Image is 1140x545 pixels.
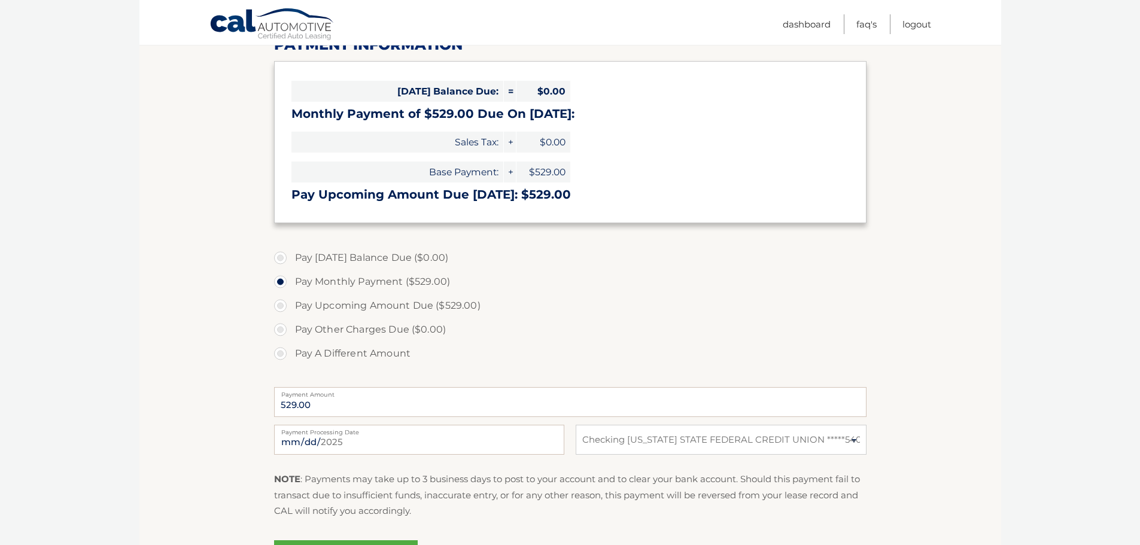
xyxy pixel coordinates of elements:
span: $0.00 [516,81,570,102]
label: Payment Processing Date [274,425,564,434]
label: Payment Amount [274,387,867,397]
label: Pay A Different Amount [274,342,867,366]
a: Cal Automotive [209,8,335,42]
input: Payment Amount [274,387,867,417]
a: Logout [902,14,931,34]
span: Base Payment: [291,162,503,182]
h3: Monthly Payment of $529.00 Due On [DATE]: [291,106,849,121]
span: = [504,81,516,102]
span: $0.00 [516,132,570,153]
label: Pay Other Charges Due ($0.00) [274,318,867,342]
label: Pay Monthly Payment ($529.00) [274,270,867,294]
span: Sales Tax: [291,132,503,153]
span: $529.00 [516,162,570,182]
input: Payment Date [274,425,564,455]
h3: Pay Upcoming Amount Due [DATE]: $529.00 [291,187,849,202]
p: : Payments may take up to 3 business days to post to your account and to clear your bank account.... [274,471,867,519]
span: + [504,132,516,153]
span: [DATE] Balance Due: [291,81,503,102]
label: Pay [DATE] Balance Due ($0.00) [274,246,867,270]
label: Pay Upcoming Amount Due ($529.00) [274,294,867,318]
a: FAQ's [856,14,877,34]
span: + [504,162,516,182]
a: Dashboard [783,14,831,34]
strong: NOTE [274,473,300,485]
